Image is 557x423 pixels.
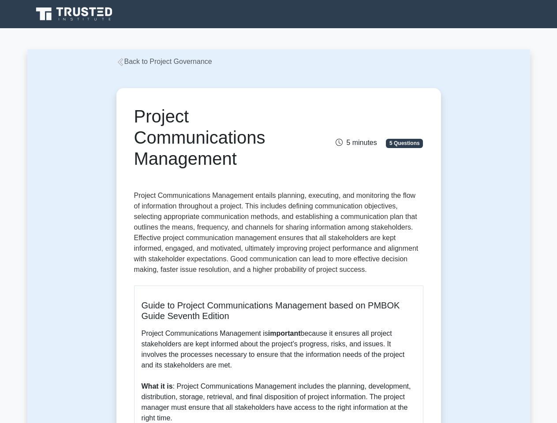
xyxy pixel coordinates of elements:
span: 5 minutes [336,139,377,146]
a: Back to Project Governance [116,58,212,65]
b: important [268,330,301,337]
h5: Guide to Project Communications Management based on PMBOK Guide Seventh Edition [142,300,416,321]
span: 5 Questions [386,139,423,148]
b: What it is [142,382,173,390]
p: Project Communications Management entails planning, executing, and monitoring the flow of informa... [134,190,423,278]
h1: Project Communications Management [134,106,323,169]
